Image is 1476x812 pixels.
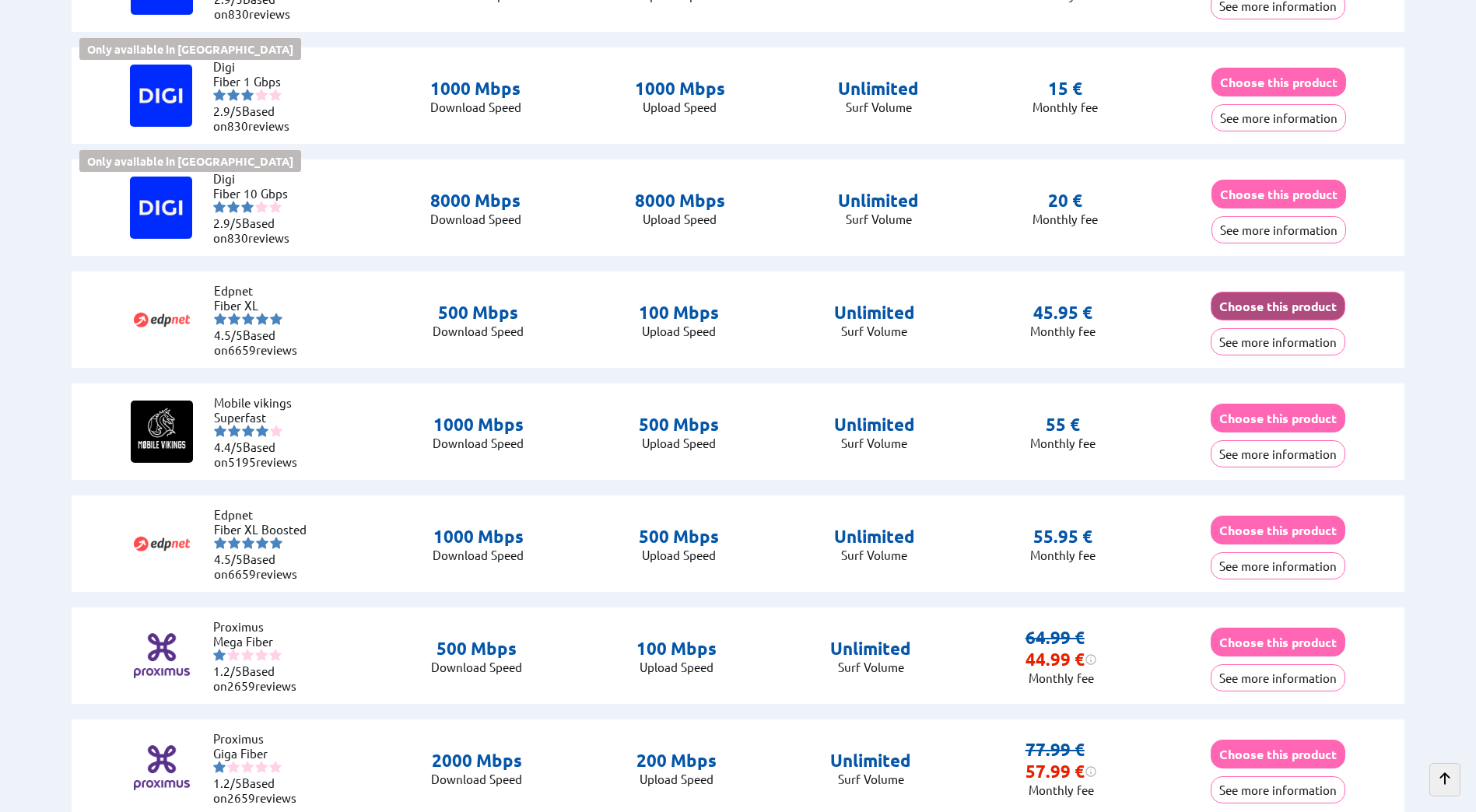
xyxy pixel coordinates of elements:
img: starnr3 [242,425,254,437]
span: 6659 [228,342,256,357]
p: Surf Volume [834,324,915,338]
span: 2.9/5 [213,215,242,230]
a: Choose this product [1211,635,1345,649]
p: Unlimited [838,190,919,212]
img: starnr3 [242,537,254,549]
img: starnr5 [270,425,282,437]
p: 15 € [1048,78,1082,100]
img: starnr4 [256,425,268,437]
img: starnr2 [228,537,240,549]
p: 55.95 € [1033,526,1092,548]
p: Monthly fee [1030,436,1096,450]
img: starnr2 [228,425,240,437]
li: Mobile vikings [214,395,307,410]
span: 830 [227,118,248,133]
p: 1000 Mbps [430,78,521,100]
p: 1000 Mbps [635,78,725,100]
p: 100 Mbps [639,302,719,324]
li: Fiber 1 Gbps [213,74,307,89]
p: 500 Mbps [433,302,524,324]
p: Upload Speed [635,100,725,114]
p: Unlimited [830,638,911,660]
a: See more information [1211,222,1346,237]
a: See more information [1211,558,1345,573]
span: 4.4/5 [214,439,243,454]
img: starnr5 [270,537,282,549]
b: Only available in [GEOGRAPHIC_DATA] [87,42,293,56]
button: See more information [1211,552,1345,579]
button: Choose this product [1211,292,1345,320]
img: starnr3 [241,89,254,101]
img: starnr4 [255,201,268,213]
p: 1000 Mbps [433,526,524,548]
img: starnr1 [214,313,226,325]
p: Download Speed [431,772,522,786]
a: See more information [1211,670,1345,685]
img: starnr2 [227,761,240,773]
img: starnr1 [213,89,226,101]
button: Choose this product [1211,740,1345,768]
span: 2659 [227,790,255,805]
img: starnr3 [241,649,254,661]
img: Logo of Edpnet [131,289,193,351]
img: starnr3 [241,201,254,213]
p: Unlimited [834,302,915,324]
button: Choose this product [1211,628,1345,656]
button: See more information [1211,328,1345,355]
p: Download Speed [430,212,521,226]
p: Upload Speed [639,324,719,338]
p: Download Speed [430,100,521,114]
img: Logo of Proximus [131,625,193,687]
p: Download Speed [433,436,524,450]
p: Monthly fee [1025,670,1097,685]
p: 500 Mbps [431,638,522,660]
span: 1.2/5 [213,663,242,678]
li: Based on reviews [213,215,307,245]
p: Unlimited [838,78,919,100]
img: Logo of Digi [130,177,192,239]
p: Unlimited [830,750,911,772]
p: Surf Volume [834,548,915,562]
img: starnr2 [227,649,240,661]
p: Unlimited [834,526,915,548]
img: starnr5 [269,649,282,661]
a: See more information [1211,334,1345,349]
p: Monthly fee [1025,782,1097,797]
a: Choose this product [1211,299,1345,313]
a: Choose this product [1211,523,1345,537]
span: 830 [228,6,249,21]
p: Monthly fee [1032,100,1098,114]
li: Mega Fiber [213,634,307,649]
img: starnr1 [213,761,226,773]
p: Monthly fee [1032,212,1098,226]
img: starnr1 [213,649,226,661]
p: 100 Mbps [636,638,717,660]
p: Surf Volume [834,436,915,450]
div: 44.99 € [1025,649,1097,670]
img: starnr5 [269,201,282,213]
img: information [1085,653,1097,666]
div: 57.99 € [1025,761,1097,782]
img: starnr1 [213,201,226,213]
p: Download Speed [431,660,522,674]
p: Upload Speed [636,772,717,786]
span: 2.9/5 [213,103,242,118]
p: 20 € [1048,190,1082,212]
p: Download Speed [433,548,524,562]
img: starnr1 [214,425,226,437]
span: 6659 [228,566,256,581]
img: Logo of Edpnet [131,513,193,575]
li: Giga Fiber [213,746,307,761]
li: Based on reviews [213,663,307,693]
img: starnr2 [227,201,240,213]
img: information [1085,765,1097,778]
li: Based on reviews [213,103,307,133]
span: 1.2/5 [213,775,242,790]
p: Upload Speed [639,436,719,450]
p: Upload Speed [635,212,725,226]
span: 4.5/5 [214,327,243,342]
li: Fiber 10 Gbps [213,186,307,201]
button: See more information [1211,776,1345,803]
p: 8000 Mbps [430,190,521,212]
button: See more information [1211,664,1345,691]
